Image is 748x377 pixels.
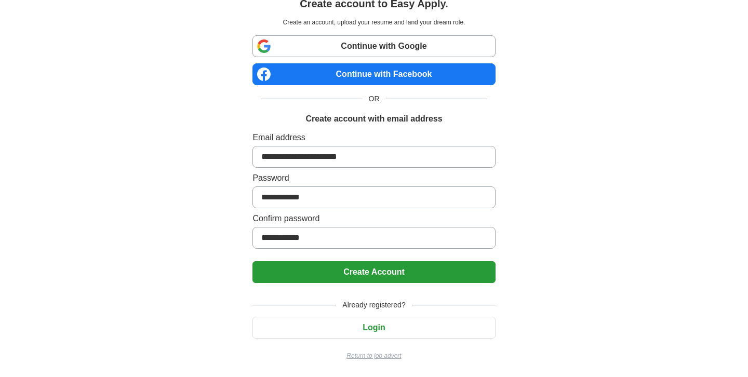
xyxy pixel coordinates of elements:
p: Create an account, upload your resume and land your dream role. [255,18,493,27]
a: Continue with Google [252,35,495,57]
span: OR [363,93,386,104]
button: Create Account [252,261,495,283]
label: Email address [252,131,495,144]
a: Continue with Facebook [252,63,495,85]
a: Login [252,323,495,332]
label: Password [252,172,495,184]
h1: Create account with email address [305,113,442,125]
button: Login [252,317,495,339]
label: Confirm password [252,212,495,225]
a: Return to job advert [252,351,495,360]
span: Already registered? [336,300,411,311]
